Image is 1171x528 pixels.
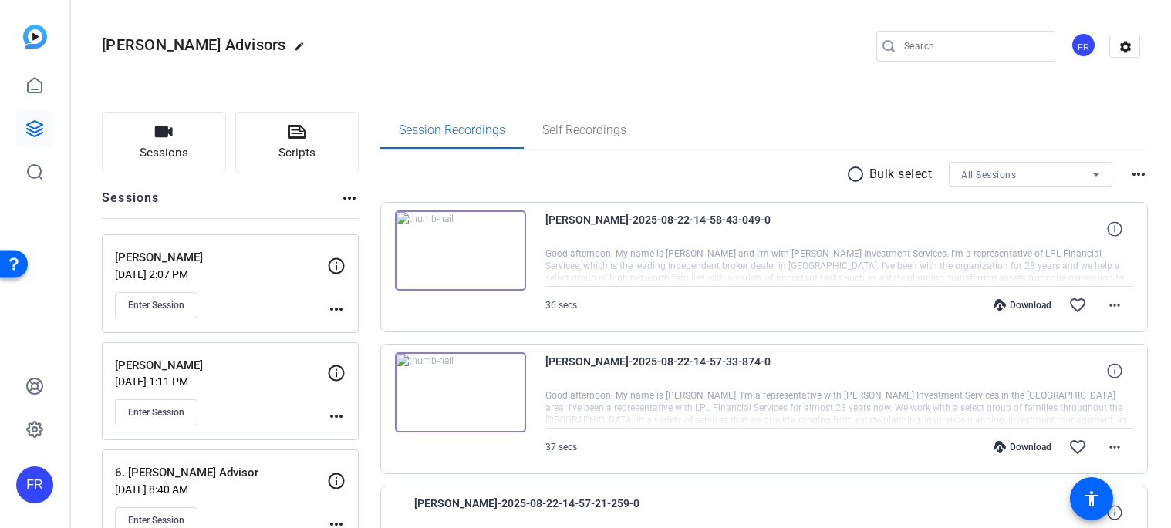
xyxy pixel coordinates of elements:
[115,292,197,318] button: Enter Session
[278,144,316,162] span: Scripts
[545,442,577,452] span: 37 secs
[340,189,359,207] mat-icon: more_horiz
[1071,32,1098,59] ngx-avatar: Financial Resources
[235,112,359,173] button: Scripts
[115,357,327,375] p: [PERSON_NAME]
[1068,438,1087,456] mat-icon: favorite_border
[128,299,184,311] span: Enter Session
[542,124,626,136] span: Self Recordings
[128,514,184,526] span: Enter Session
[327,300,346,318] mat-icon: more_horiz
[1129,165,1148,183] mat-icon: more_horiz
[102,189,160,218] h2: Sessions
[23,25,47,49] img: blue-gradient.svg
[128,406,184,419] span: Enter Session
[140,144,188,162] span: Sessions
[102,112,226,173] button: Sessions
[904,37,1043,55] input: Search
[1110,35,1141,59] mat-icon: settings
[846,165,869,183] mat-icon: radio_button_unchecked
[115,399,197,425] button: Enter Session
[16,466,53,503] div: FR
[545,352,831,389] span: [PERSON_NAME]-2025-08-22-14-57-33-874-0
[115,375,327,388] p: [DATE] 1:11 PM
[115,249,327,267] p: [PERSON_NAME]
[1068,296,1087,314] mat-icon: favorite_border
[986,441,1059,453] div: Download
[1105,438,1124,456] mat-icon: more_horiz
[1082,489,1101,508] mat-icon: accessibility
[395,352,526,432] img: thumb-nail
[545,210,831,247] span: [PERSON_NAME]-2025-08-22-14-58-43-049-0
[961,170,1016,180] span: All Sessions
[986,299,1059,311] div: Download
[102,35,286,54] span: [PERSON_NAME] Advisors
[1105,296,1124,314] mat-icon: more_horiz
[115,268,327,281] p: [DATE] 2:07 PM
[294,41,312,59] mat-icon: edit
[545,300,577,311] span: 36 secs
[869,165,933,183] p: Bulk select
[115,483,327,496] p: [DATE] 8:40 AM
[115,464,327,482] p: 6. [PERSON_NAME] Advisor
[1071,32,1096,58] div: FR
[327,407,346,425] mat-icon: more_horiz
[395,210,526,291] img: thumb-nail
[399,124,505,136] span: Session Recordings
